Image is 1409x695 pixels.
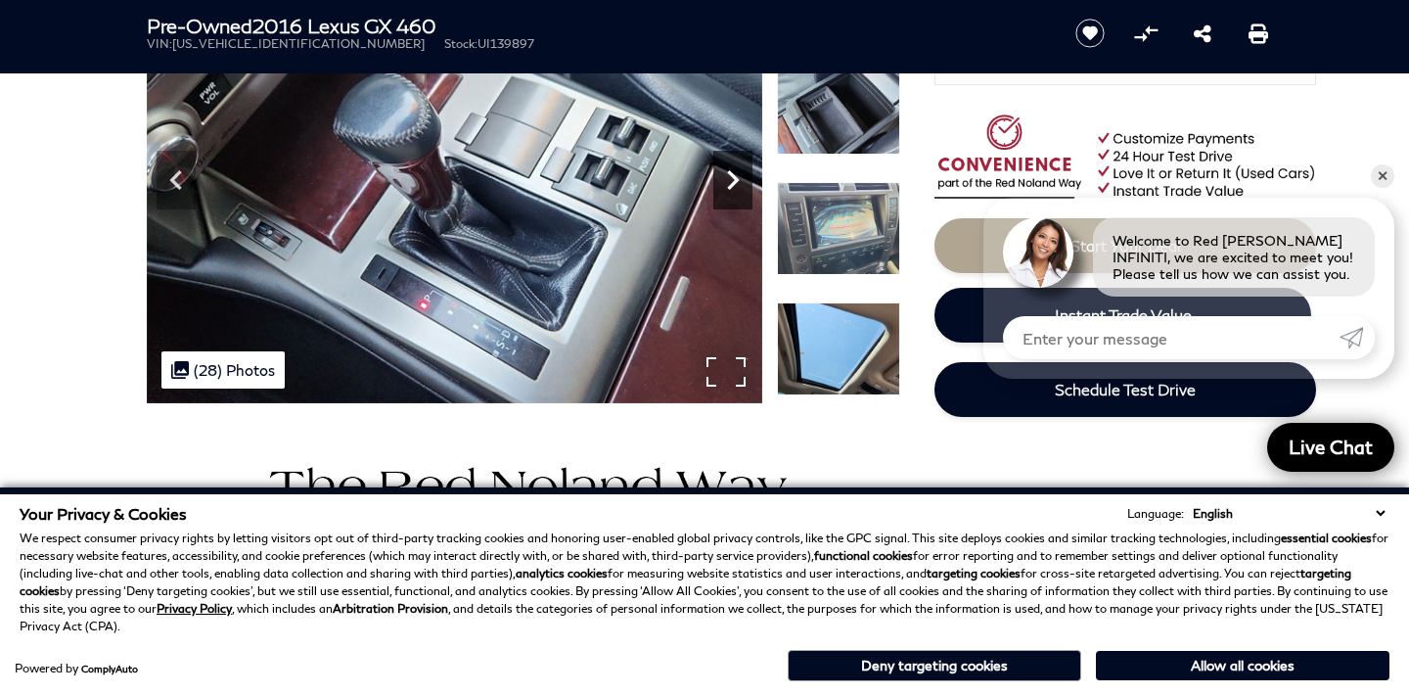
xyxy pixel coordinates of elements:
[1068,18,1112,49] button: Save vehicle
[777,62,900,155] img: Used 2016 Black Onyx Lexus 460 image 19
[713,151,752,209] div: Next
[20,504,187,523] span: Your Privacy & Cookies
[777,182,900,275] img: Used 2016 Black Onyx Lexus 460 image 20
[1096,651,1389,680] button: Allow all cookies
[1003,217,1073,288] img: Agent profile photo
[161,351,285,389] div: (28) Photos
[20,530,1389,635] p: We respect consumer privacy rights by letting visitors opt out of third-party tracking cookies an...
[1281,531,1372,545] strong: essential cookies
[1127,508,1184,520] div: Language:
[15,663,138,674] div: Powered by
[516,566,608,580] strong: analytics cookies
[788,650,1081,681] button: Deny targeting cookies
[934,288,1311,343] a: Instant Trade Value
[1188,504,1389,523] select: Language Select
[1194,22,1211,45] a: Share this Pre-Owned 2016 Lexus GX 460
[147,15,1042,36] h1: 2016 Lexus GX 460
[934,218,1316,273] a: Start Your Deal
[1055,380,1196,398] span: Schedule Test Drive
[934,362,1316,417] a: Schedule Test Drive
[444,36,477,51] span: Stock:
[81,663,138,674] a: ComplyAuto
[477,36,534,51] span: UI139897
[172,36,425,51] span: [US_VEHICLE_IDENTIFICATION_NUMBER]
[927,566,1021,580] strong: targeting cookies
[147,36,172,51] span: VIN:
[1003,316,1340,359] input: Enter your message
[1249,22,1268,45] a: Print this Pre-Owned 2016 Lexus GX 460
[157,601,232,616] a: Privacy Policy
[1131,19,1160,48] button: Compare Vehicle
[157,151,196,209] div: Previous
[147,14,252,37] strong: Pre-Owned
[1267,423,1394,472] a: Live Chat
[777,302,900,395] img: Used 2016 Black Onyx Lexus 460 image 21
[814,548,913,563] strong: functional cookies
[1093,217,1375,297] div: Welcome to Red [PERSON_NAME] INFINITI, we are excited to meet you! Please tell us how we can assi...
[333,601,448,616] strong: Arbitration Provision
[1340,316,1375,359] a: Submit
[1279,435,1383,459] span: Live Chat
